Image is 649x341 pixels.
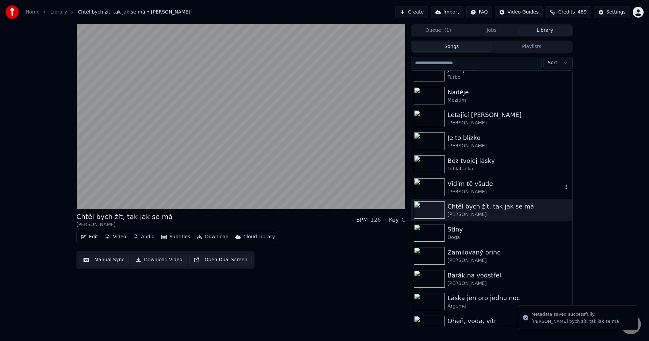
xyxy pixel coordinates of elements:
[466,6,492,18] button: FAQ
[448,88,570,97] div: Naděje
[558,9,575,16] span: Credits
[448,143,570,149] div: [PERSON_NAME]
[431,6,463,18] button: Import
[594,6,630,18] button: Settings
[356,216,368,224] div: BPM
[448,248,570,257] div: Zamilovaný princ
[26,9,190,16] nav: breadcrumb
[243,234,275,240] div: Cloud Library
[444,27,451,34] span: ( 1 )
[102,232,129,242] button: Video
[546,6,591,18] button: Credits489
[491,42,572,52] button: Playlists
[448,97,570,104] div: Mezitím
[448,166,570,172] div: Tublatanka
[448,234,570,241] div: Doga
[448,257,570,264] div: [PERSON_NAME]
[79,254,129,266] button: Manual Sync
[448,74,570,81] div: Turbo
[189,254,252,266] button: Open Dual Screen
[402,216,405,224] div: C
[395,6,428,18] button: Create
[131,254,187,266] button: Download Video
[448,202,570,211] div: Chtěl bych žít, tak jak se má
[448,179,563,189] div: Vidím tě všude
[50,9,67,16] a: Library
[495,6,543,18] button: Video Guides
[448,316,570,326] div: Oheň, voda, vítr
[548,59,557,66] span: Sort
[448,271,570,280] div: Barák na vodstřel
[606,9,626,16] div: Settings
[448,293,570,303] div: Láska jen pro jednu noc
[448,156,570,166] div: Bez tvojej lásky
[159,232,193,242] button: Subtitles
[448,120,570,126] div: [PERSON_NAME]
[448,110,570,120] div: Létající [PERSON_NAME]
[518,26,572,35] button: Library
[26,9,40,16] a: Home
[5,5,19,19] img: youka
[370,216,381,224] div: 126
[448,303,570,310] div: Argema
[448,225,570,234] div: Stíny
[412,42,492,52] button: Songs
[531,311,619,318] div: Metadata saved successfully
[412,26,465,35] button: Queue
[448,211,570,218] div: [PERSON_NAME]
[76,212,172,221] div: Chtěl bych žít, tak jak se má
[78,232,101,242] button: Edit
[578,9,587,16] span: 489
[531,318,619,324] div: [PERSON_NAME] bych žít, tak jak se má
[78,9,190,16] span: Chtěl bych žít, tak jak se má • [PERSON_NAME]
[448,280,570,287] div: [PERSON_NAME]
[194,232,231,242] button: Download
[448,189,563,195] div: [PERSON_NAME]
[389,216,399,224] div: Key
[76,221,172,228] div: [PERSON_NAME]
[448,133,570,143] div: Je to blízko
[130,232,157,242] button: Audio
[465,26,519,35] button: Jobs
